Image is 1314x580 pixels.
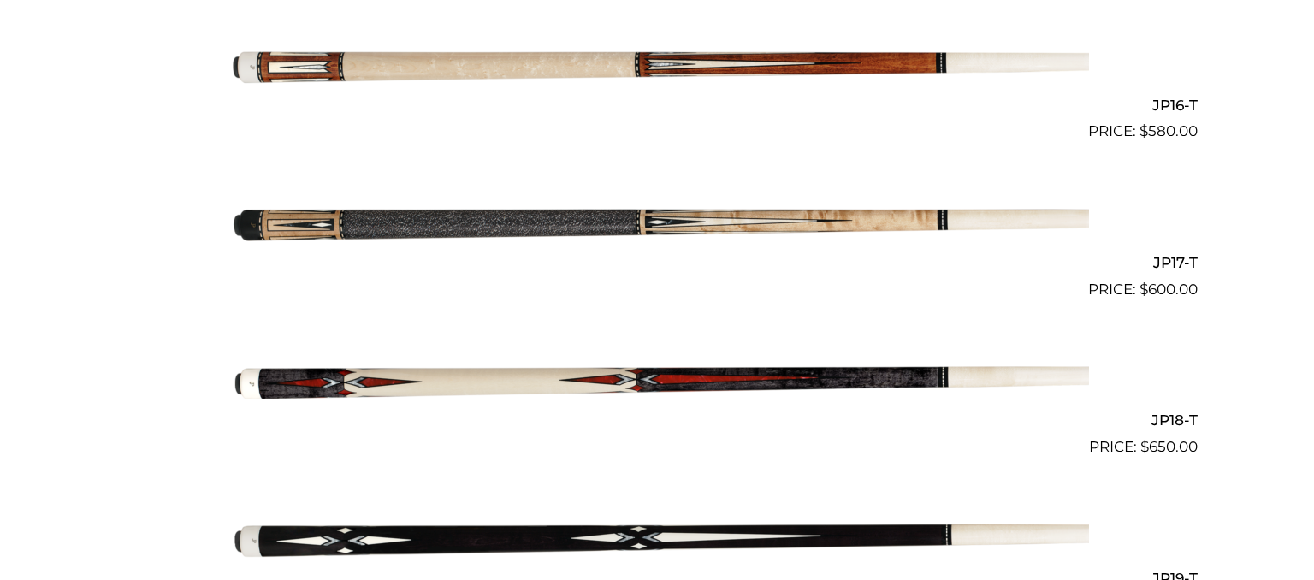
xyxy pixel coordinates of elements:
h2: JP17-T [116,246,1198,278]
img: JP17-T [225,150,1089,293]
h2: JP16-T [116,89,1198,121]
a: JP18-T $650.00 [116,308,1198,459]
bdi: 580.00 [1139,122,1198,139]
a: JP17-T $600.00 [116,150,1198,300]
h2: JP18-T [116,405,1198,436]
span: $ [1140,438,1149,455]
img: JP18-T [225,308,1089,452]
bdi: 600.00 [1139,281,1198,298]
span: $ [1139,281,1148,298]
span: $ [1139,122,1148,139]
bdi: 650.00 [1140,438,1198,455]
